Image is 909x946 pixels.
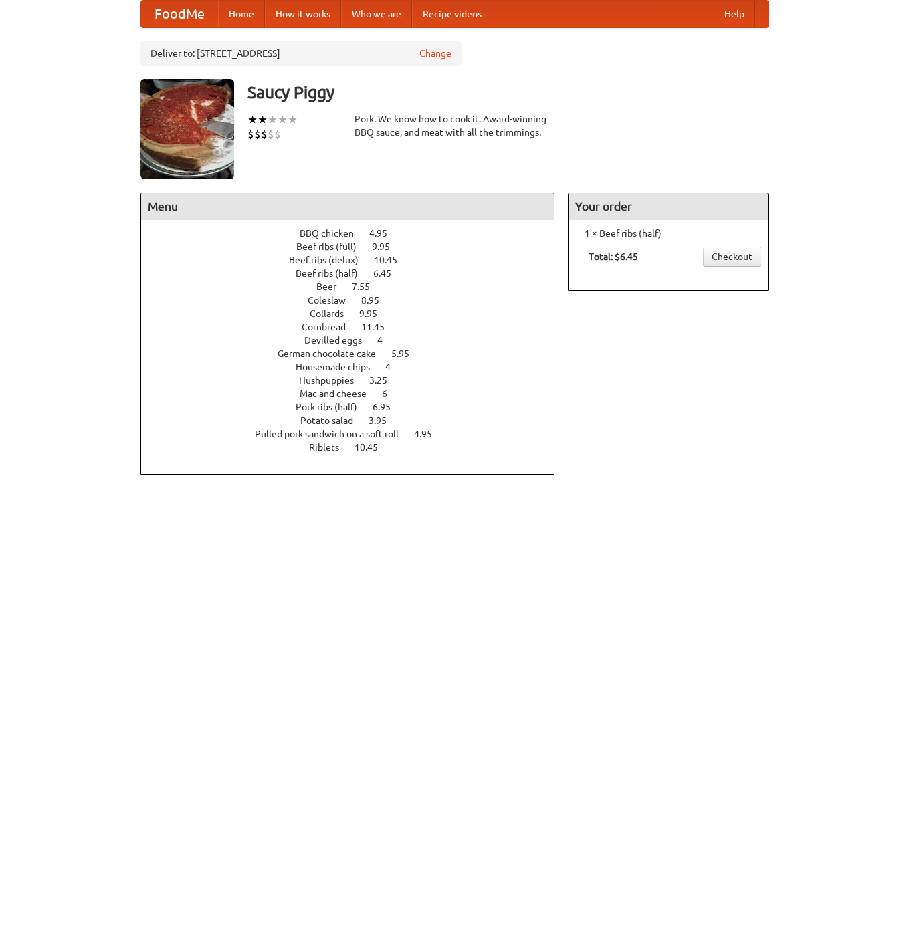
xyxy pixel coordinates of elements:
[302,322,409,332] a: Cornbread 11.45
[140,79,234,179] img: angular.jpg
[414,429,445,439] span: 4.95
[391,348,423,359] span: 5.95
[265,1,341,27] a: How it works
[302,322,359,332] span: Cornbread
[300,228,412,239] a: BBQ chicken 4.95
[361,295,393,306] span: 8.95
[419,47,451,60] a: Change
[300,388,412,399] a: Mac and cheese 6
[268,112,278,127] li: ★
[359,308,391,319] span: 9.95
[296,268,416,279] a: Beef ribs (half) 6.45
[289,255,422,265] a: Beef ribs (delux) 10.45
[369,415,400,426] span: 3.95
[372,241,403,252] span: 9.95
[369,375,401,386] span: 3.25
[341,1,412,27] a: Who we are
[300,415,411,426] a: Potato salad 3.95
[255,429,412,439] span: Pulled pork sandwich on a soft roll
[299,375,412,386] a: Hushpuppies 3.25
[300,388,380,399] span: Mac and cheese
[355,442,391,453] span: 10.45
[261,127,268,142] li: $
[296,362,383,372] span: Housemade chips
[374,255,411,265] span: 10.45
[247,127,254,142] li: $
[258,112,268,127] li: ★
[247,112,258,127] li: ★
[278,348,434,359] a: German chocolate cake 5.95
[355,112,555,139] div: Pork. We know how to cook it. Award-winning BBQ sauce, and meat with all the trimmings.
[296,362,415,372] a: Housemade chips 4
[300,415,367,426] span: Potato salad
[385,362,404,372] span: 4
[296,241,415,252] a: Beef ribs (full) 9.95
[714,1,755,27] a: Help
[299,375,367,386] span: Hushpuppies
[703,247,761,267] a: Checkout
[268,127,274,142] li: $
[316,281,395,292] a: Beer 7.55
[589,251,638,262] b: Total: $6.45
[278,348,389,359] span: German chocolate cake
[310,308,402,319] a: Collards 9.95
[304,335,375,346] span: Devilled eggs
[373,268,405,279] span: 6.45
[382,388,401,399] span: 6
[288,112,298,127] li: ★
[575,227,761,240] li: 1 × Beef ribs (half)
[352,281,383,292] span: 7.55
[218,1,265,27] a: Home
[373,402,404,412] span: 6.95
[296,402,415,412] a: Pork ribs (half) 6.95
[309,442,403,453] a: Riblets 10.45
[361,322,398,332] span: 11.45
[247,79,769,106] h3: Saucy Piggy
[289,255,372,265] span: Beef ribs (delux)
[308,295,359,306] span: Coleslaw
[569,193,768,220] h4: Your order
[304,335,407,346] a: Devilled eggs 4
[300,228,367,239] span: BBQ chicken
[141,193,554,220] h4: Menu
[278,112,288,127] li: ★
[296,268,371,279] span: Beef ribs (half)
[255,429,457,439] a: Pulled pork sandwich on a soft roll 4.95
[309,442,352,453] span: Riblets
[296,402,371,412] span: Pork ribs (half)
[308,295,404,306] a: Coleslaw 8.95
[377,335,396,346] span: 4
[369,228,401,239] span: 4.95
[254,127,261,142] li: $
[412,1,492,27] a: Recipe videos
[296,241,370,252] span: Beef ribs (full)
[274,127,281,142] li: $
[316,281,350,292] span: Beer
[310,308,357,319] span: Collards
[140,41,462,66] div: Deliver to: [STREET_ADDRESS]
[141,1,218,27] a: FoodMe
